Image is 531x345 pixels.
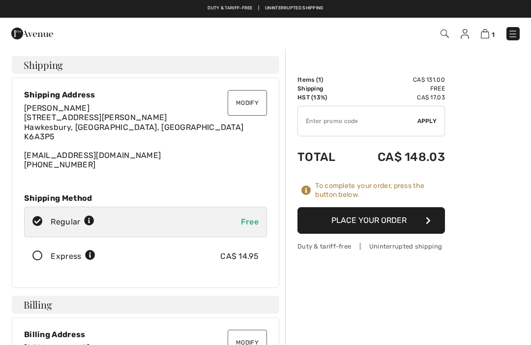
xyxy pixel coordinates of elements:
[298,106,417,136] input: Promo code
[461,29,469,39] img: My Info
[297,242,445,251] div: Duty & tariff-free | Uninterrupted shipping
[297,207,445,234] button: Place Your Order
[24,330,267,339] div: Billing Address
[24,103,89,113] span: [PERSON_NAME]
[51,251,95,262] div: Express
[220,251,259,262] div: CA$ 14.95
[297,84,351,93] td: Shipping
[481,29,489,38] img: Shopping Bag
[351,84,445,93] td: Free
[481,28,495,39] a: 1
[24,113,243,141] span: [STREET_ADDRESS][PERSON_NAME] Hawkesbury, [GEOGRAPHIC_DATA], [GEOGRAPHIC_DATA] K6A3P5
[24,160,95,169] a: [PHONE_NUMBER]
[297,140,351,174] td: Total
[315,182,445,199] div: To complete your order, press the button below.
[241,217,259,226] span: Free
[24,60,63,70] span: Shipping
[51,216,94,228] div: Regular
[441,30,449,38] img: Search
[318,76,321,83] span: 1
[228,90,267,116] button: Modify
[24,90,267,99] div: Shipping Address
[11,24,53,43] img: 1ère Avenue
[24,103,267,169] div: [EMAIL_ADDRESS][DOMAIN_NAME]
[351,93,445,102] td: CA$ 17.03
[24,300,52,310] span: Billing
[492,31,495,38] span: 1
[351,140,445,174] td: CA$ 148.03
[297,75,351,84] td: Items ( )
[11,28,53,37] a: 1ère Avenue
[351,75,445,84] td: CA$ 131.00
[417,117,437,125] span: Apply
[508,29,518,39] img: Menu
[24,193,267,203] div: Shipping Method
[297,93,351,102] td: HST (13%)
